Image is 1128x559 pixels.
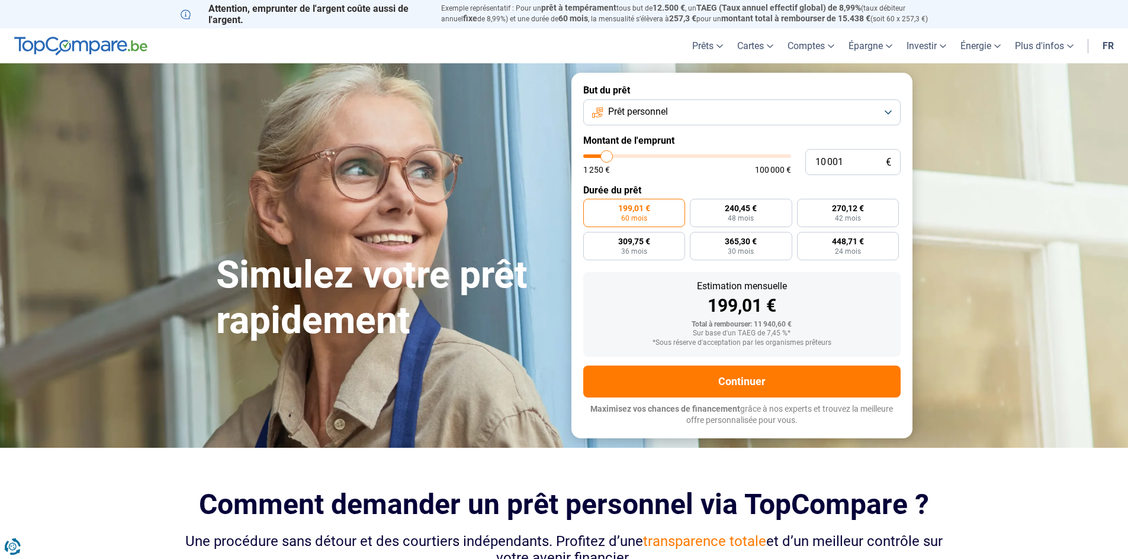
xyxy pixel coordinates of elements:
span: 1 250 € [583,166,610,174]
a: Comptes [780,28,841,63]
div: Estimation mensuelle [593,282,891,291]
button: Prêt personnel [583,99,901,125]
h2: Comment demander un prêt personnel via TopCompare ? [181,488,948,521]
p: Exemple représentatif : Pour un tous but de , un (taux débiteur annuel de 8,99%) et une durée de ... [441,3,948,24]
span: 48 mois [728,215,754,222]
h1: Simulez votre prêt rapidement [216,253,557,344]
span: 365,30 € [725,237,757,245]
a: Plus d'infos [1008,28,1081,63]
div: Sur base d'un TAEG de 7,45 %* [593,329,891,338]
span: 257,3 € [669,14,696,23]
span: 240,45 € [725,204,757,212]
div: *Sous réserve d'acceptation par les organismes prêteurs [593,339,891,347]
a: Épargne [841,28,899,63]
span: € [886,157,891,167]
span: TAEG (Taux annuel effectif global) de 8,99% [696,3,861,12]
div: Total à rembourser: 11 940,60 € [593,321,891,329]
span: 36 mois [621,248,647,255]
a: Énergie [953,28,1008,63]
p: Attention, emprunter de l'argent coûte aussi de l'argent. [181,3,427,25]
span: 60 mois [621,215,647,222]
span: 42 mois [835,215,861,222]
span: 309,75 € [618,237,650,245]
span: fixe [463,14,477,23]
a: Prêts [685,28,730,63]
span: 270,12 € [832,204,864,212]
p: grâce à nos experts et trouvez la meilleure offre personnalisée pour vous. [583,403,901,426]
span: 30 mois [728,248,754,255]
a: Cartes [730,28,780,63]
span: 60 mois [558,14,588,23]
span: 100 000 € [755,166,791,174]
label: But du prêt [583,85,901,96]
a: fr [1095,28,1121,63]
span: montant total à rembourser de 15.438 € [721,14,870,23]
span: Maximisez vos chances de financement [590,404,740,413]
span: 12.500 € [653,3,685,12]
span: 24 mois [835,248,861,255]
span: Prêt personnel [608,105,668,118]
button: Continuer [583,366,901,398]
span: prêt à tempérament [541,3,616,12]
span: transparence totale [643,533,766,550]
div: 199,01 € [593,297,891,315]
span: 448,71 € [832,237,864,245]
label: Montant de l'emprunt [583,135,901,146]
label: Durée du prêt [583,185,901,196]
a: Investir [899,28,953,63]
span: 199,01 € [618,204,650,212]
img: TopCompare [14,37,147,56]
